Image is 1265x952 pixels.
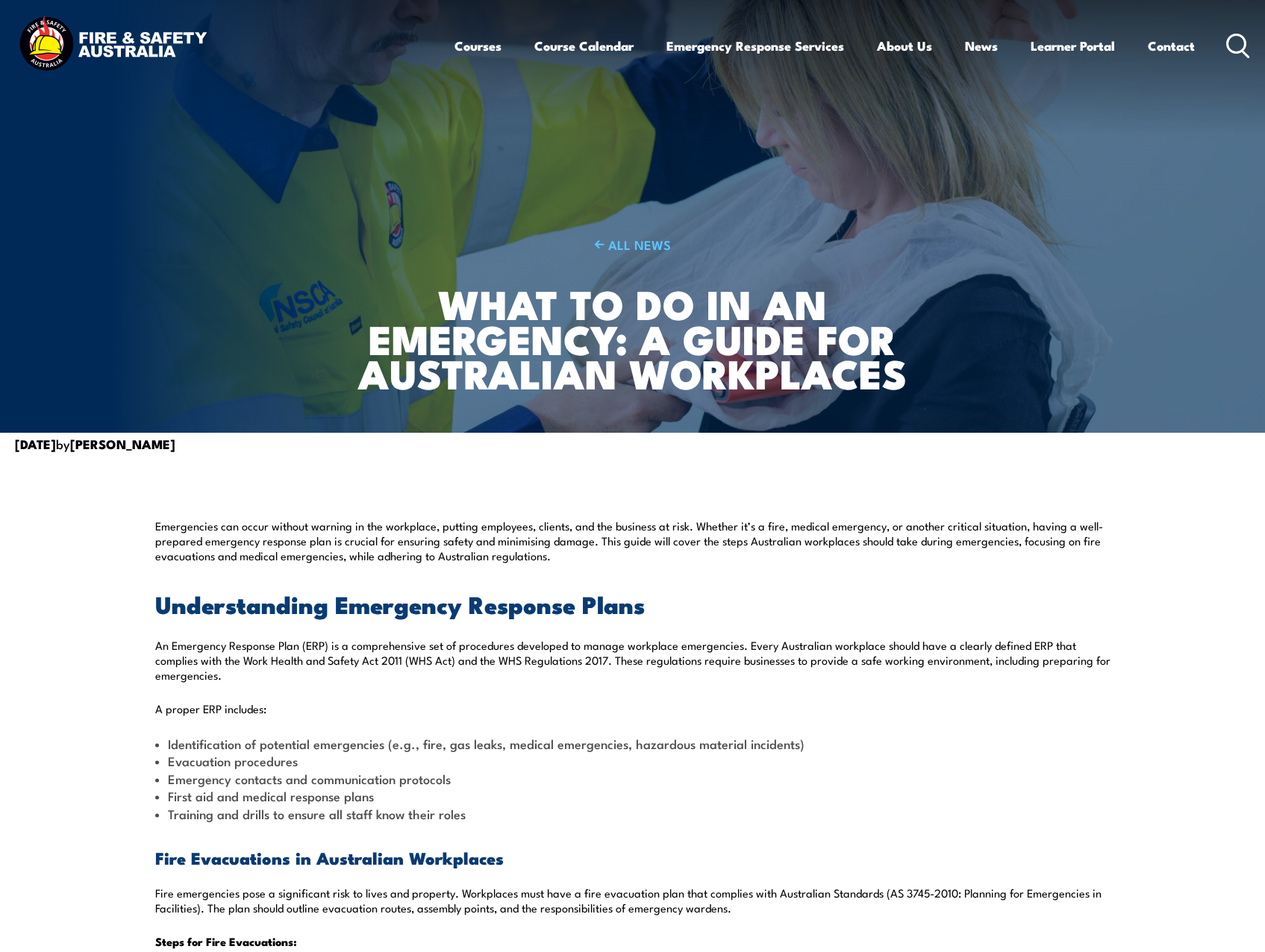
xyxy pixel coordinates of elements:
a: News [965,26,998,66]
h2: Understanding Emergency Response Plans [155,593,1111,614]
a: ALL NEWS [339,236,926,253]
p: A proper ERP includes: [155,701,1111,716]
strong: [PERSON_NAME] [70,434,175,454]
p: Emergencies can occur without warning in the workplace, putting employees, clients, and the busin... [155,519,1111,563]
li: Evacuation procedures [155,752,1111,769]
h3: Fire Evacuations in Australian Workplaces [155,849,1111,866]
a: Learner Portal [1031,26,1115,66]
a: Course Calendar [534,26,634,66]
a: About Us [877,26,932,66]
h1: What to Do in an Emergency: A Guide for Australian Workplaces [339,286,926,390]
span: by [15,434,175,453]
li: Training and drills to ensure all staff know their roles [155,805,1111,822]
li: First aid and medical response plans [155,787,1111,804]
a: Emergency Response Services [666,26,844,66]
strong: [DATE] [15,434,56,454]
p: Fire emergencies pose a significant risk to lives and property. Workplaces must have a fire evacu... [155,886,1111,915]
li: Emergency contacts and communication protocols [155,770,1111,787]
li: Identification of potential emergencies (e.g., fire, gas leaks, medical emergencies, hazardous ma... [155,735,1111,752]
a: Contact [1148,26,1195,66]
p: An Emergency Response Plan (ERP) is a comprehensive set of procedures developed to manage workpla... [155,638,1111,683]
strong: Steps for Fire Evacuations: [155,933,297,950]
a: Courses [455,26,502,66]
